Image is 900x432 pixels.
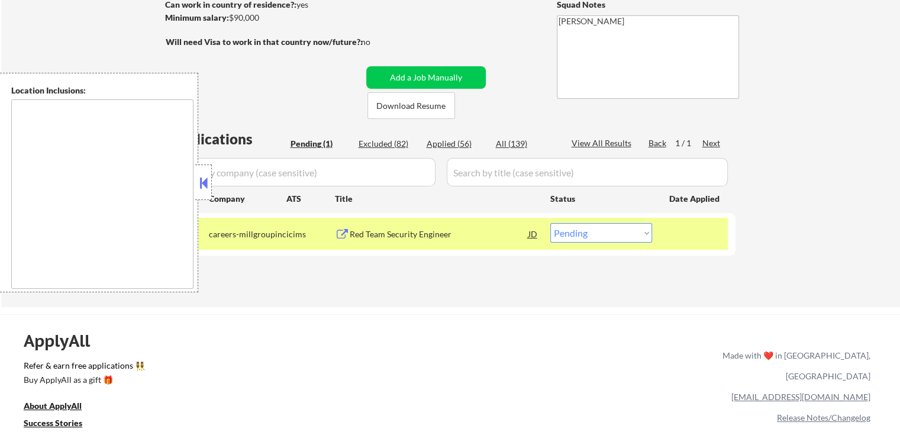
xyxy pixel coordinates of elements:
div: Title [335,193,539,205]
strong: Will need Visa to work in that country now/future?: [166,37,363,47]
div: Applications [169,132,286,146]
a: Buy ApplyAll as a gift 🎁 [24,374,142,389]
div: Date Applied [669,193,721,205]
a: [EMAIL_ADDRESS][DOMAIN_NAME] [731,392,870,402]
div: Excluded (82) [359,138,418,150]
div: Buy ApplyAll as a gift 🎁 [24,376,142,384]
div: ApplyAll [24,331,104,351]
u: About ApplyAll [24,401,82,411]
input: Search by company (case sensitive) [169,158,436,186]
div: careers-millgroupinc [209,228,286,240]
button: Add a Job Manually [366,66,486,89]
div: All (139) [496,138,555,150]
a: Refer & earn free applications 👯‍♀️ [24,362,475,374]
div: Made with ❤️ in [GEOGRAPHIC_DATA], [GEOGRAPHIC_DATA] [718,345,870,386]
strong: Minimum salary: [165,12,229,22]
div: $90,000 [165,12,362,24]
u: Success Stories [24,418,82,428]
a: Release Notes/Changelog [777,412,870,423]
a: Success Stories [24,417,98,432]
div: Red Team Security Engineer [350,228,528,240]
div: no [361,36,395,48]
div: Next [702,137,721,149]
div: icims [286,228,335,240]
div: Company [209,193,286,205]
div: JD [527,223,539,244]
div: Pending (1) [291,138,350,150]
div: Location Inclusions: [11,85,193,96]
div: View All Results [572,137,635,149]
div: 1 / 1 [675,137,702,149]
div: Applied (56) [427,138,486,150]
div: Back [649,137,667,149]
button: Download Resume [367,92,455,119]
a: About ApplyAll [24,400,98,415]
div: ATS [286,193,335,205]
input: Search by title (case sensitive) [447,158,728,186]
div: Status [550,188,652,209]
